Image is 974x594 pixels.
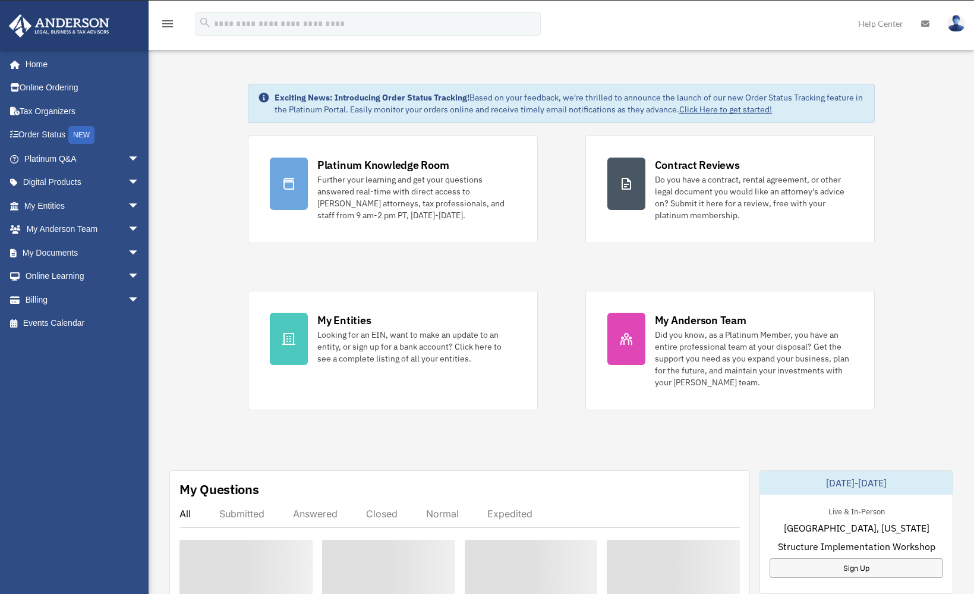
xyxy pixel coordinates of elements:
[179,508,191,520] div: All
[128,241,152,265] span: arrow_drop_down
[8,171,157,194] a: Digital Productsarrow_drop_down
[426,508,459,520] div: Normal
[275,92,469,103] strong: Exciting News: Introducing Order Status Tracking!
[655,174,853,221] div: Do you have a contract, rental agreement, or other legal document you would like an attorney's ad...
[784,521,929,535] span: [GEOGRAPHIC_DATA], [US_STATE]
[366,508,398,520] div: Closed
[778,539,935,554] span: Structure Implementation Workshop
[770,558,943,578] a: Sign Up
[198,16,212,29] i: search
[317,329,516,364] div: Looking for an EIN, want to make an update to an entity, or sign up for a bank account? Click her...
[8,265,157,288] a: Online Learningarrow_drop_down
[8,241,157,265] a: My Documentsarrow_drop_down
[5,14,113,37] img: Anderson Advisors Platinum Portal
[128,265,152,289] span: arrow_drop_down
[487,508,532,520] div: Expedited
[655,158,740,172] div: Contract Reviews
[68,126,94,144] div: NEW
[655,313,746,328] div: My Anderson Team
[160,21,175,31] a: menu
[8,194,157,218] a: My Entitiesarrow_drop_down
[655,329,853,388] div: Did you know, as a Platinum Member, you have an entire professional team at your disposal? Get th...
[248,291,538,410] a: My Entities Looking for an EIN, want to make an update to an entity, or sign up for a bank accoun...
[128,171,152,195] span: arrow_drop_down
[8,288,157,312] a: Billingarrow_drop_down
[760,471,953,495] div: [DATE]-[DATE]
[317,158,449,172] div: Platinum Knowledge Room
[317,313,371,328] div: My Entities
[160,17,175,31] i: menu
[8,99,157,123] a: Tax Organizers
[248,136,538,243] a: Platinum Knowledge Room Further your learning and get your questions answered real-time with dire...
[819,504,894,517] div: Live & In-Person
[8,147,157,171] a: Platinum Q&Aarrow_drop_down
[128,218,152,242] span: arrow_drop_down
[128,288,152,312] span: arrow_drop_down
[293,508,338,520] div: Answered
[585,136,875,243] a: Contract Reviews Do you have a contract, rental agreement, or other legal document you would like...
[585,291,875,410] a: My Anderson Team Did you know, as a Platinum Member, you have an entire professional team at your...
[317,174,516,221] div: Further your learning and get your questions answered real-time with direct access to [PERSON_NAM...
[8,312,157,335] a: Events Calendar
[8,52,152,76] a: Home
[179,480,259,498] div: My Questions
[128,147,152,171] span: arrow_drop_down
[275,92,865,115] div: Based on your feedback, we're thrilled to announce the launch of our new Order Status Tracking fe...
[219,508,264,520] div: Submitted
[8,123,157,147] a: Order StatusNEW
[947,15,965,32] img: User Pic
[8,76,157,100] a: Online Ordering
[8,218,157,241] a: My Anderson Teamarrow_drop_down
[679,104,772,115] a: Click Here to get started!
[128,194,152,218] span: arrow_drop_down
